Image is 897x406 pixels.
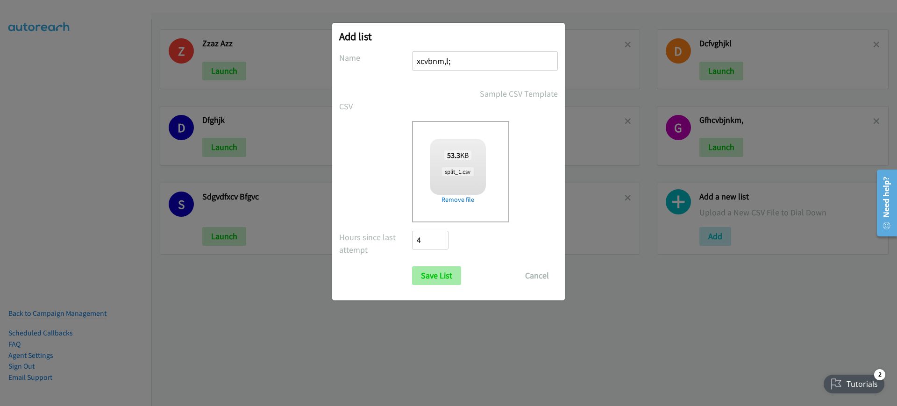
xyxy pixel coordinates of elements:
[430,195,486,205] a: Remove file
[412,266,461,285] input: Save List
[339,30,558,43] h2: Add list
[339,51,412,64] label: Name
[339,100,412,113] label: CSV
[444,150,472,160] span: KB
[480,87,558,100] a: Sample CSV Template
[339,231,412,256] label: Hours since last attempt
[870,166,897,240] iframe: Resource Center
[818,365,890,399] iframe: Checklist
[442,167,473,176] span: split_1.csv
[447,150,460,160] strong: 53.3
[516,266,558,285] button: Cancel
